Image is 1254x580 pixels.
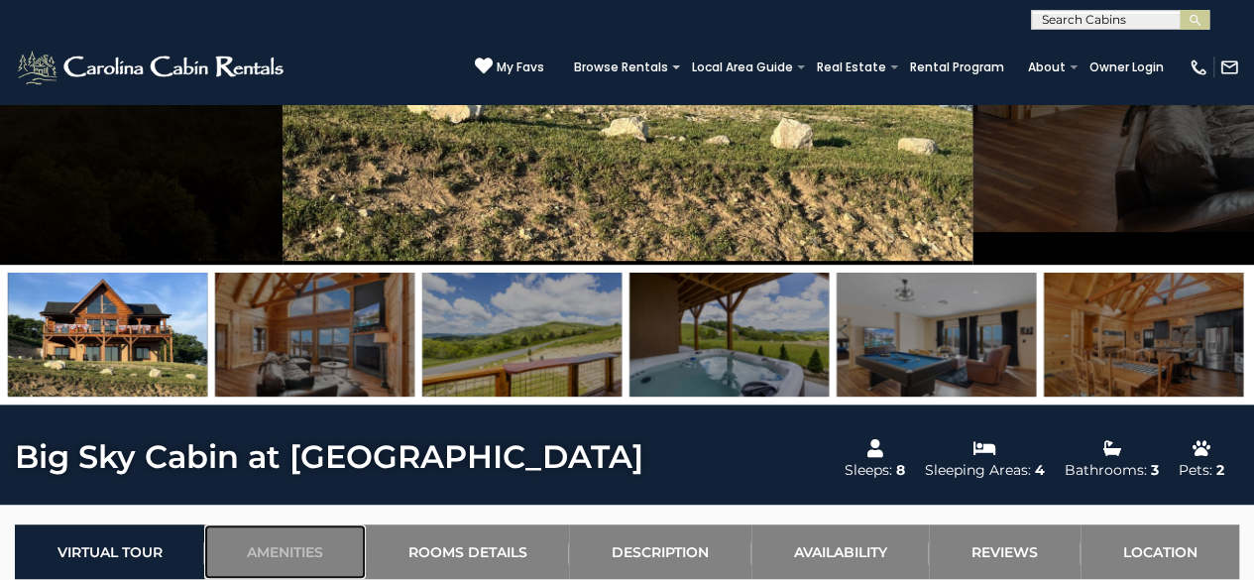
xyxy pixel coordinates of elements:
[215,273,414,397] img: 165805823
[900,54,1014,81] a: Rental Program
[15,48,289,87] img: White-1-2.png
[564,54,678,81] a: Browse Rentals
[929,524,1080,579] a: Reviews
[497,58,544,76] span: My Favs
[1080,54,1174,81] a: Owner Login
[204,524,365,579] a: Amenities
[1189,58,1208,77] img: phone-regular-white.png
[1044,273,1243,397] img: 165805828
[15,524,204,579] a: Virtual Tour
[807,54,896,81] a: Real Estate
[629,273,829,397] img: 166631191
[751,524,929,579] a: Availability
[1081,524,1239,579] a: Location
[1018,54,1076,81] a: About
[837,273,1036,397] img: 165805825
[569,524,750,579] a: Description
[422,273,622,397] img: 166631187
[475,57,544,77] a: My Favs
[682,54,803,81] a: Local Area Guide
[8,273,207,397] img: 167077826
[366,524,569,579] a: Rooms Details
[1219,58,1239,77] img: mail-regular-white.png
